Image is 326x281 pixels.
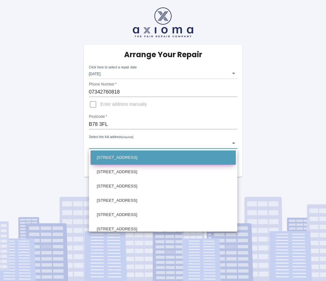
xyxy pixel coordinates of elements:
[91,222,236,236] li: [STREET_ADDRESS]
[91,165,236,179] li: [STREET_ADDRESS]
[91,150,236,165] li: [STREET_ADDRESS]
[91,208,236,222] li: [STREET_ADDRESS]
[91,179,236,193] li: [STREET_ADDRESS]
[91,193,236,208] li: [STREET_ADDRESS]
